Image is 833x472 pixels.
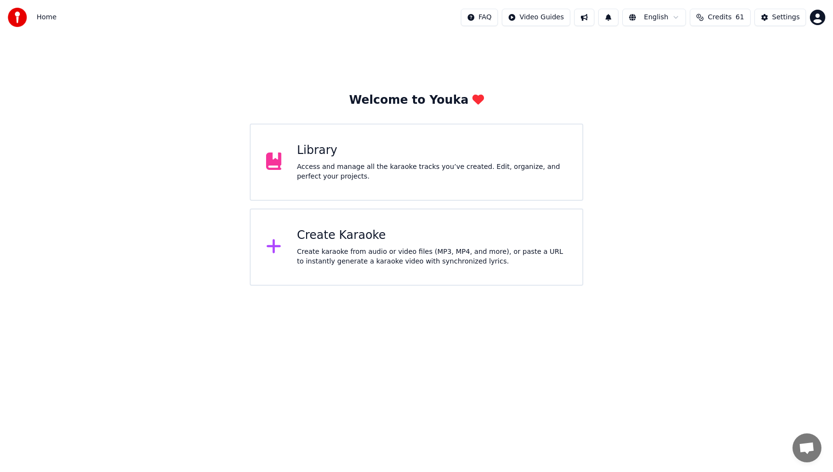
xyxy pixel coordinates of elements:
[690,9,750,26] button: Credits61
[297,162,567,181] div: Access and manage all the karaoke tracks you’ve created. Edit, organize, and perfect your projects.
[736,13,744,22] span: 61
[772,13,800,22] div: Settings
[754,9,806,26] button: Settings
[297,228,567,243] div: Create Karaoke
[37,13,56,22] nav: breadcrumb
[461,9,498,26] button: FAQ
[502,9,570,26] button: Video Guides
[297,143,567,158] div: Library
[8,8,27,27] img: youka
[793,433,821,462] a: Open chat
[349,93,484,108] div: Welcome to Youka
[297,247,567,266] div: Create karaoke from audio or video files (MP3, MP4, and more), or paste a URL to instantly genera...
[37,13,56,22] span: Home
[708,13,731,22] span: Credits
